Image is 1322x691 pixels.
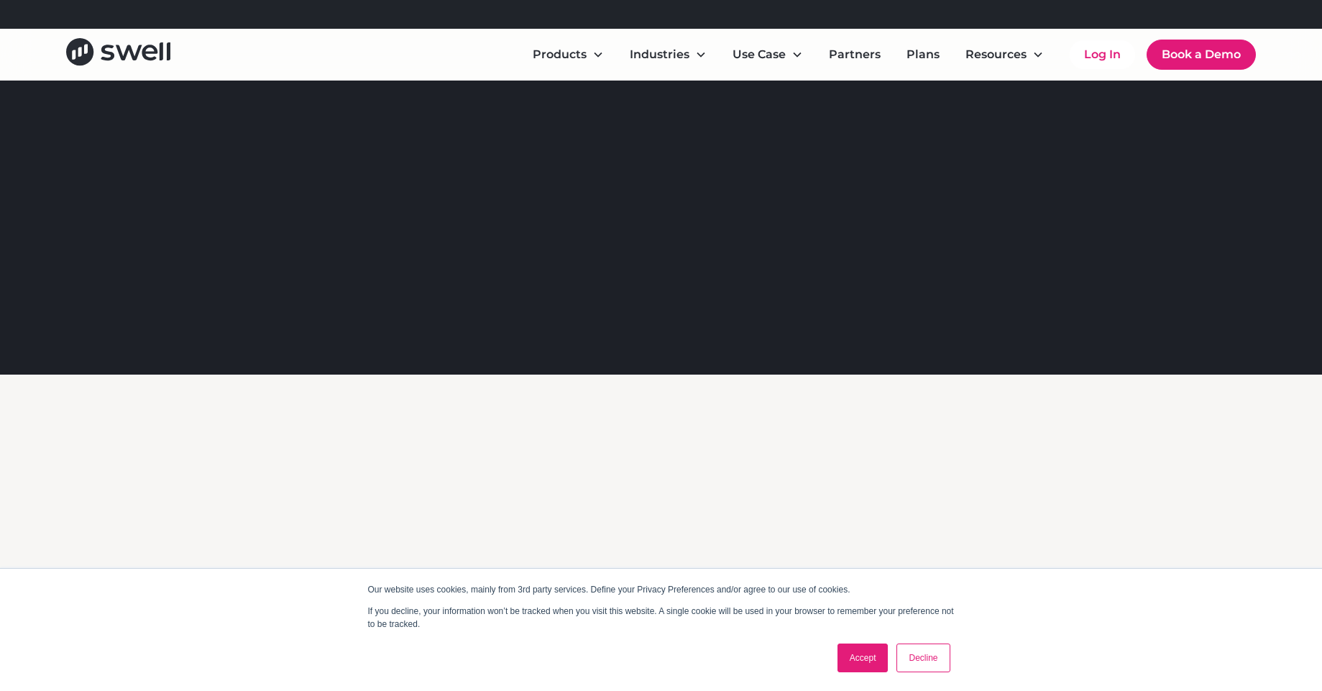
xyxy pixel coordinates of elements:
[954,40,1055,69] div: Resources
[965,46,1027,63] div: Resources
[66,38,170,70] a: home
[817,40,892,69] a: Partners
[533,46,587,63] div: Products
[1147,40,1256,70] a: Book a Demo
[618,40,718,69] div: Industries
[837,644,889,672] a: Accept
[895,40,951,69] a: Plans
[368,583,955,596] p: Our website uses cookies, mainly from 3rd party services. Define your Privacy Preferences and/or ...
[368,605,955,631] p: If you decline, your information won’t be tracked when you visit this website. A single cookie wi...
[630,46,689,63] div: Industries
[721,40,814,69] div: Use Case
[1070,40,1135,69] a: Log In
[733,46,786,63] div: Use Case
[896,644,950,672] a: Decline
[521,40,615,69] div: Products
